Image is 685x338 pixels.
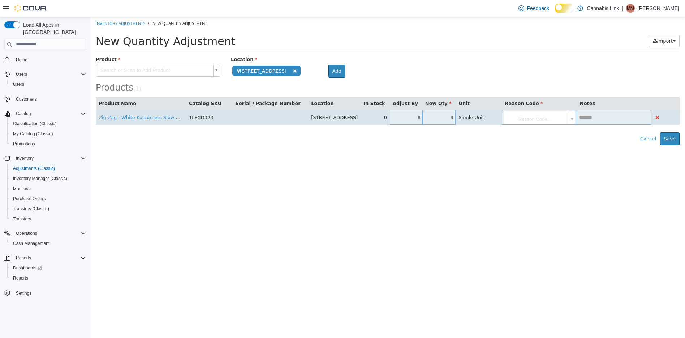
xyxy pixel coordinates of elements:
[43,69,51,75] small: ( )
[16,57,27,63] span: Home
[13,229,40,238] button: Operations
[13,154,86,163] span: Inventory
[142,49,210,59] span: [STREET_ADDRESS]
[622,4,623,13] p: |
[13,186,31,192] span: Manifests
[7,119,89,129] button: Classification (Classic)
[564,96,570,105] button: Delete Product
[221,98,267,103] span: [STREET_ADDRESS]
[5,48,130,60] a: Search or Scan to Add Product
[8,98,138,103] a: Zig Zag - White Kutcorners Slow Burning Rolling Papers
[221,83,245,90] button: Location
[8,83,47,90] button: Product Name
[7,174,89,184] button: Inventory Manager (Classic)
[7,263,89,273] a: Dashboards
[96,93,142,108] td: 1LEXD323
[10,184,86,193] span: Manifests
[555,4,574,13] input: Dark Mode
[14,5,47,12] img: Cova
[5,40,30,45] span: Product
[10,274,31,282] a: Reports
[13,196,46,202] span: Purchase Orders
[627,4,634,13] span: MM
[302,83,329,90] button: Adjust By
[10,239,86,248] span: Cash Management
[7,129,89,139] button: My Catalog (Classic)
[626,4,635,13] div: Michelle Morrison
[270,93,300,108] td: 0
[516,1,552,16] a: Feedback
[10,164,58,173] a: Adjustments (Classic)
[13,229,86,238] span: Operations
[13,141,35,147] span: Promotions
[5,18,145,31] span: New Quantity Adjustment
[10,140,38,148] a: Promotions
[638,4,679,13] p: [PERSON_NAME]
[7,139,89,149] button: Promotions
[13,254,34,262] button: Reports
[13,241,49,246] span: Cash Management
[490,83,506,90] button: Notes
[13,275,28,281] span: Reports
[10,215,34,223] a: Transfers
[45,69,49,75] span: 1
[10,80,86,89] span: Users
[13,288,86,297] span: Settings
[10,274,86,282] span: Reports
[413,94,484,107] a: Reason Code...
[10,80,27,89] a: Users
[368,98,394,103] span: Single Unit
[273,83,296,90] button: In Stock
[10,130,56,138] a: My Catalog (Classic)
[1,94,89,104] button: Customers
[141,40,167,45] span: Location
[1,287,89,298] button: Settings
[10,205,86,213] span: Transfers (Classic)
[7,184,89,194] button: Manifests
[13,206,49,212] span: Transfers (Classic)
[16,231,37,236] span: Operations
[5,66,43,76] span: Products
[10,215,86,223] span: Transfers
[7,238,89,249] button: Cash Management
[546,115,570,128] button: Cancel
[1,228,89,238] button: Operations
[567,21,582,27] span: Import
[1,109,89,119] button: Catalog
[527,5,549,12] span: Feedback
[10,194,49,203] a: Purchase Orders
[13,131,53,137] span: My Catalog (Classic)
[13,265,42,271] span: Dashboards
[413,94,475,108] span: Reason Code...
[16,255,31,261] span: Reports
[1,69,89,79] button: Users
[16,290,31,296] span: Settings
[13,254,86,262] span: Reports
[13,109,86,118] span: Catalog
[10,164,86,173] span: Adjustments (Classic)
[7,194,89,204] button: Purchase Orders
[587,4,619,13] p: Cannabis Link
[13,70,30,79] button: Users
[13,166,55,171] span: Adjustments (Classic)
[13,109,34,118] button: Catalog
[6,48,120,60] span: Search or Scan to Add Product
[16,96,37,102] span: Customers
[1,253,89,263] button: Reports
[10,174,86,183] span: Inventory Manager (Classic)
[145,83,212,90] button: Serial / Package Number
[16,155,34,161] span: Inventory
[7,79,89,89] button: Users
[20,21,86,36] span: Load All Apps in [GEOGRAPHIC_DATA]
[238,48,255,61] button: Add
[13,216,31,222] span: Transfers
[13,95,40,104] a: Customers
[13,121,57,127] span: Classification (Classic)
[62,4,117,9] span: New Quantity Adjustment
[10,239,52,248] a: Cash Management
[13,95,86,104] span: Customers
[13,289,34,298] a: Settings
[10,119,60,128] a: Classification (Classic)
[5,4,55,9] a: Inventory Adjustments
